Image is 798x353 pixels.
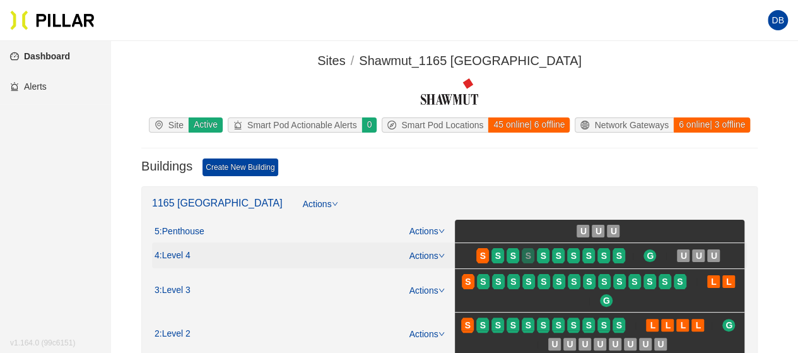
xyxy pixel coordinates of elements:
div: 2 [155,328,191,340]
span: S [465,318,471,332]
span: S [495,275,501,289]
span: L [726,275,732,289]
span: L [665,318,671,332]
div: Shawmut_1165 [GEOGRAPHIC_DATA] [359,51,582,71]
span: S [647,275,652,289]
span: down [438,331,445,337]
span: S [571,249,577,263]
span: down [438,287,445,294]
span: U [596,224,602,238]
span: S [480,318,486,332]
div: 45 online | 6 offline [488,117,570,133]
span: S [571,275,577,289]
span: U [580,224,587,238]
span: S [616,275,622,289]
span: S [586,318,592,332]
span: G [647,249,654,263]
span: S [556,318,561,332]
span: L [680,318,686,332]
span: U [627,337,633,351]
div: Site [150,118,189,132]
span: / [351,54,355,68]
span: U [642,337,648,351]
span: down [438,253,445,259]
span: U [696,249,702,263]
a: Actions [409,251,445,261]
span: S [525,249,531,263]
div: 4 [155,250,191,261]
a: alertAlerts [10,81,47,92]
span: U [582,337,588,351]
span: U [657,337,664,351]
span: S [571,318,577,332]
span: down [438,228,445,234]
span: S [616,249,622,263]
span: : Level 2 [160,328,191,340]
span: U [551,337,558,351]
span: S [541,318,546,332]
span: G [725,318,732,332]
span: U [566,337,573,351]
span: S [495,249,501,263]
span: S [556,275,561,289]
span: alert [233,121,247,129]
a: 1165 [GEOGRAPHIC_DATA] [152,198,283,208]
span: U [612,337,618,351]
span: S [631,275,637,289]
div: Smart Pod Locations [382,118,488,132]
span: : Penthouse [160,226,204,237]
span: L [650,318,655,332]
span: S [601,318,607,332]
span: S [601,249,607,263]
span: S [525,318,531,332]
img: Shawmut [420,76,479,107]
span: S [586,275,592,289]
div: 0 [361,117,377,133]
div: Smart Pod Actionable Alerts [228,118,362,132]
span: G [603,294,610,308]
a: dashboardDashboard [10,51,70,61]
span: down [332,201,338,207]
div: 5 [155,226,204,237]
span: S [510,249,516,263]
span: U [711,249,717,263]
a: Actions [409,226,445,236]
span: S [601,275,607,289]
span: S [541,249,546,263]
div: 3 [155,285,191,296]
span: U [681,249,687,263]
span: S [662,275,667,289]
a: Actions [409,329,445,339]
span: environment [155,121,168,129]
span: S [480,249,486,263]
span: U [611,224,617,238]
span: S [510,275,516,289]
span: U [597,337,603,351]
span: S [586,249,592,263]
span: S [480,275,486,289]
span: S [465,275,471,289]
span: S [495,318,501,332]
div: 6 online | 3 offline [673,117,750,133]
span: : Level 3 [160,285,191,296]
span: : Level 4 [160,250,191,261]
span: S [677,275,683,289]
span: L [711,275,717,289]
a: Actions [409,285,445,296]
span: S [525,275,531,289]
span: compass [387,121,401,129]
span: global [580,121,594,129]
span: S [616,318,622,332]
h3: Buildings [141,159,192,176]
span: S [541,275,546,289]
a: alertSmart Pod Actionable Alerts0 [225,117,379,133]
a: Create New Building [202,159,278,176]
a: Actions [303,197,338,220]
span: L [695,318,701,332]
span: S [510,318,516,332]
span: DB [772,10,783,30]
div: Network Gateways [575,118,673,132]
span: S [556,249,561,263]
div: Active [188,117,223,133]
span: Sites [317,54,345,68]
